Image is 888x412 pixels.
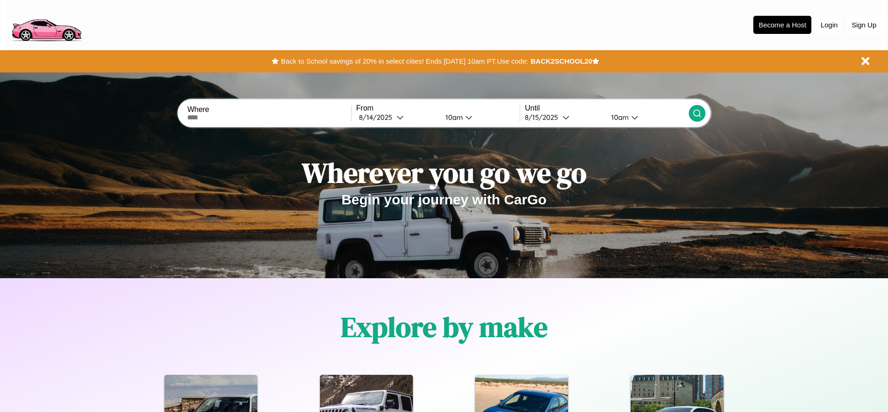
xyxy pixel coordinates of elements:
h1: Explore by make [341,308,548,346]
button: 10am [438,112,520,122]
label: Until [525,104,688,112]
label: From [356,104,520,112]
label: Where [187,105,351,114]
div: 10am [441,113,465,122]
b: BACK2SCHOOL20 [530,57,592,65]
div: 8 / 14 / 2025 [359,113,397,122]
div: 10am [607,113,631,122]
button: 10am [604,112,688,122]
button: Sign Up [847,16,881,33]
button: Become a Host [753,16,811,34]
img: logo [7,5,85,44]
div: 8 / 15 / 2025 [525,113,562,122]
button: Back to School savings of 20% in select cities! Ends [DATE] 10am PT.Use code: [279,55,530,68]
button: 8/14/2025 [356,112,438,122]
button: Login [816,16,842,33]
